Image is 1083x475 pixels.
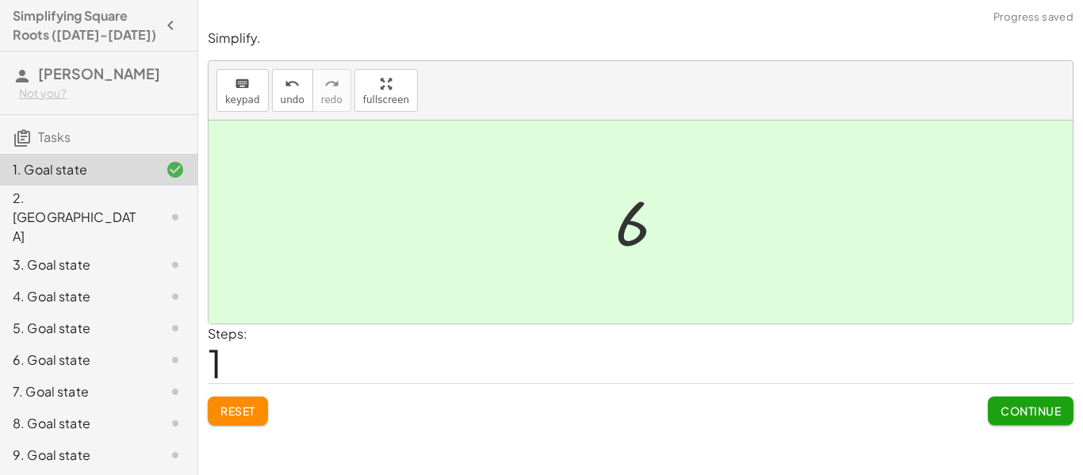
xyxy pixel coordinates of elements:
[166,414,185,433] i: Task not started.
[13,189,140,246] div: 2. [GEOGRAPHIC_DATA]
[166,351,185,370] i: Task not started.
[13,414,140,433] div: 8. Goal state
[166,160,185,179] i: Task finished and correct.
[166,208,185,227] i: Task not started.
[1001,404,1061,418] span: Continue
[13,160,140,179] div: 1. Goal state
[13,351,140,370] div: 6. Goal state
[208,339,222,387] span: 1
[272,69,313,112] button: undoundo
[38,128,71,145] span: Tasks
[13,446,140,465] div: 9. Goal state
[363,94,409,105] span: fullscreen
[208,325,247,342] label: Steps:
[312,69,351,112] button: redoredo
[13,6,156,44] h4: Simplifying Square Roots ([DATE]-[DATE])
[166,319,185,338] i: Task not started.
[225,94,260,105] span: keypad
[13,255,140,274] div: 3. Goal state
[324,75,339,94] i: redo
[220,404,255,418] span: Reset
[235,75,250,94] i: keyboard
[208,29,1073,48] p: Simplify.
[166,382,185,401] i: Task not started.
[166,255,185,274] i: Task not started.
[216,69,269,112] button: keyboardkeypad
[13,287,140,306] div: 4. Goal state
[13,382,140,401] div: 7. Goal state
[208,396,268,425] button: Reset
[166,287,185,306] i: Task not started.
[988,396,1073,425] button: Continue
[19,86,185,102] div: Not you?
[166,446,185,465] i: Task not started.
[321,94,343,105] span: redo
[38,64,160,82] span: [PERSON_NAME]
[354,69,418,112] button: fullscreen
[285,75,300,94] i: undo
[993,10,1073,25] span: Progress saved
[281,94,304,105] span: undo
[13,319,140,338] div: 5. Goal state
